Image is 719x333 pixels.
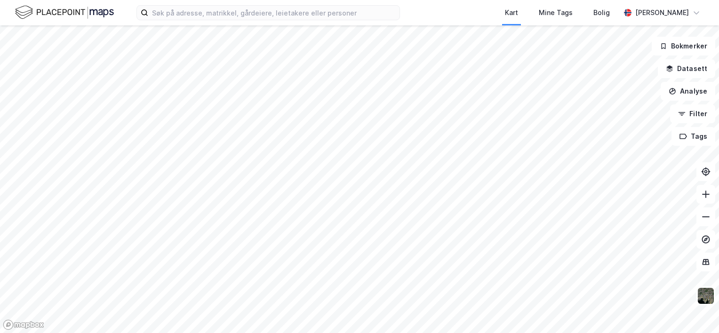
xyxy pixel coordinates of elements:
div: Mine Tags [539,7,573,18]
input: Søk på adresse, matrikkel, gårdeiere, leietakere eller personer [148,6,399,20]
div: Kart [505,7,518,18]
div: Bolig [593,7,610,18]
iframe: Chat Widget [672,288,719,333]
div: [PERSON_NAME] [635,7,689,18]
div: Kontrollprogram for chat [672,288,719,333]
img: logo.f888ab2527a4732fd821a326f86c7f29.svg [15,4,114,21]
